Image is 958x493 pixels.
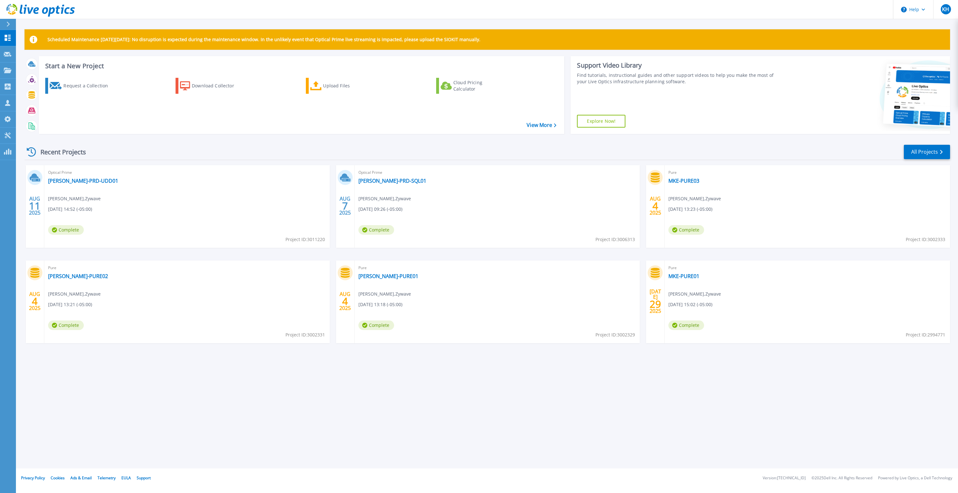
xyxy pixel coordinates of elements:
[811,476,872,480] li: © 2025 Dell Inc. All Rights Reserved
[763,476,806,480] li: Version: [TECHNICAL_ID]
[48,273,108,279] a: [PERSON_NAME]-PURE02
[527,122,556,128] a: View More
[358,195,411,202] span: [PERSON_NAME] , Zywave
[48,169,326,176] span: Optical Prime
[358,169,636,176] span: Optical Prime
[192,79,243,92] div: Download Collector
[48,320,84,330] span: Complete
[668,273,699,279] a: MKE-PURE01
[121,475,131,481] a: EULA
[285,331,325,338] span: Project ID: 3002331
[29,203,40,209] span: 11
[906,236,945,243] span: Project ID: 3002333
[285,236,325,243] span: Project ID: 3011220
[668,178,699,184] a: MKE-PURE03
[668,320,704,330] span: Complete
[29,290,41,313] div: AUG 2025
[577,61,774,70] div: Support Video Library
[339,290,351,313] div: AUG 2025
[649,194,661,217] div: AUG 2025
[70,475,92,481] a: Ads & Email
[48,264,326,271] span: Pure
[45,63,556,70] h3: Start a New Project
[358,320,394,330] span: Complete
[358,225,394,235] span: Complete
[306,78,377,94] a: Upload Files
[668,264,946,271] span: Pure
[595,331,635,338] span: Project ID: 3002329
[342,203,348,209] span: 7
[25,144,95,160] div: Recent Projects
[45,78,116,94] a: Request a Collection
[668,301,712,308] span: [DATE] 15:02 (-05:00)
[48,178,118,184] a: [PERSON_NAME]-PRD-UDD01
[878,476,952,480] li: Powered by Live Optics, a Dell Technology
[668,195,721,202] span: [PERSON_NAME] , Zywave
[323,79,374,92] div: Upload Files
[904,145,950,159] a: All Projects
[358,206,402,213] span: [DATE] 09:26 (-05:00)
[668,225,704,235] span: Complete
[176,78,247,94] a: Download Collector
[668,206,712,213] span: [DATE] 13:23 (-05:00)
[48,195,101,202] span: [PERSON_NAME] , Zywave
[48,225,84,235] span: Complete
[339,194,351,217] div: AUG 2025
[668,169,946,176] span: Pure
[650,301,661,307] span: 29
[649,290,661,313] div: [DATE] 2025
[32,298,38,304] span: 4
[358,178,426,184] a: [PERSON_NAME]-PRD-SQL01
[358,273,418,279] a: [PERSON_NAME]-PURE01
[97,475,116,481] a: Telemetry
[137,475,151,481] a: Support
[453,79,504,92] div: Cloud Pricing Calculator
[51,475,65,481] a: Cookies
[668,291,721,298] span: [PERSON_NAME] , Zywave
[595,236,635,243] span: Project ID: 3006313
[48,291,101,298] span: [PERSON_NAME] , Zywave
[577,115,625,128] a: Explore Now!
[48,206,92,213] span: [DATE] 14:52 (-05:00)
[652,203,658,209] span: 4
[577,72,774,85] div: Find tutorials, instructional guides and other support videos to help you make the most of your L...
[942,7,949,12] span: KH
[358,301,402,308] span: [DATE] 13:18 (-05:00)
[342,298,348,304] span: 4
[48,301,92,308] span: [DATE] 13:21 (-05:00)
[436,78,507,94] a: Cloud Pricing Calculator
[358,291,411,298] span: [PERSON_NAME] , Zywave
[47,37,480,42] p: Scheduled Maintenance [DATE][DATE]: No disruption is expected during the maintenance window. In t...
[29,194,41,217] div: AUG 2025
[906,331,945,338] span: Project ID: 2994771
[21,475,45,481] a: Privacy Policy
[358,264,636,271] span: Pure
[63,79,114,92] div: Request a Collection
